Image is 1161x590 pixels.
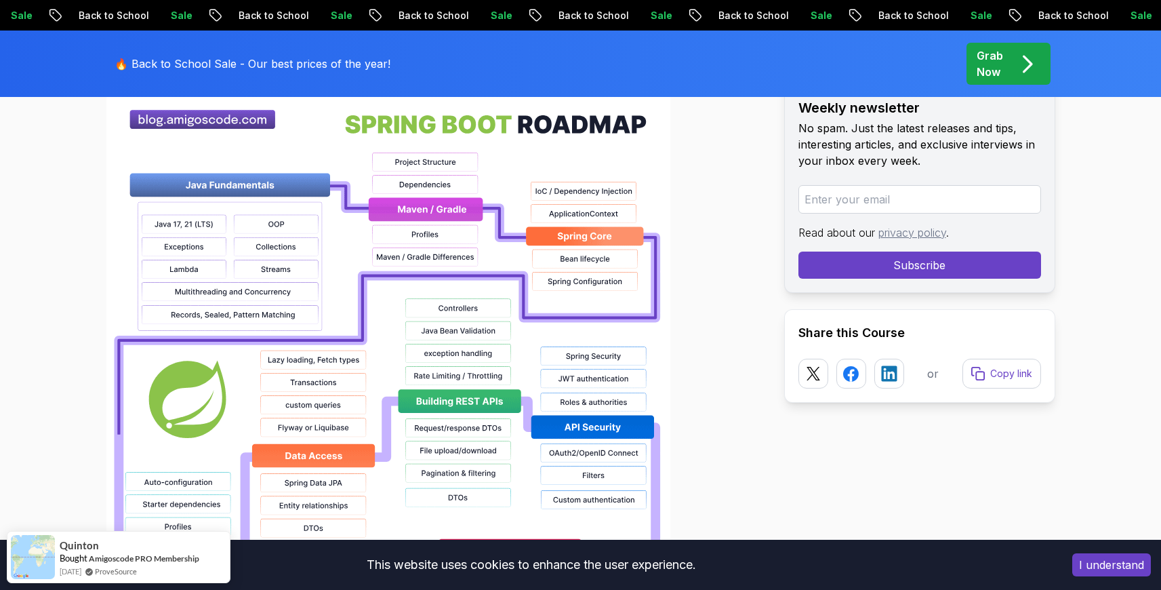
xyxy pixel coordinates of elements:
button: Subscribe [798,252,1041,279]
h2: Weekly newsletter [798,98,1041,117]
h2: Share this Course [798,323,1041,342]
p: or [927,366,939,382]
a: ProveSource [95,566,137,577]
p: No spam. Just the latest releases and tips, interesting articles, and exclusive interviews in you... [798,120,1041,169]
input: Enter your email [798,185,1041,214]
button: Accept cookies [1072,553,1151,576]
span: Quinton [60,540,99,551]
p: Back to School [869,9,961,22]
p: Back to School [389,9,481,22]
p: Sale [321,9,365,22]
a: Amigoscode PRO Membership [89,553,199,564]
p: Sale [1,9,45,22]
img: provesource social proof notification image [11,535,55,579]
p: Back to School [709,9,801,22]
p: Grab Now [977,47,1003,80]
p: Sale [641,9,685,22]
p: Copy link [990,367,1032,380]
span: [DATE] [60,566,81,577]
p: Sale [481,9,525,22]
p: Back to School [229,9,321,22]
p: Read about our . [798,224,1041,241]
p: Sale [161,9,205,22]
a: privacy policy [878,226,946,239]
button: Copy link [962,359,1041,389]
p: Back to School [549,9,641,22]
p: Sale [961,9,1004,22]
p: 🔥 Back to School Sale - Our best prices of the year! [115,56,390,72]
span: Bought [60,553,87,564]
p: Back to School [69,9,161,22]
p: Back to School [1029,9,1121,22]
div: This website uses cookies to enhance the user experience. [10,550,1052,580]
p: Sale [801,9,844,22]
